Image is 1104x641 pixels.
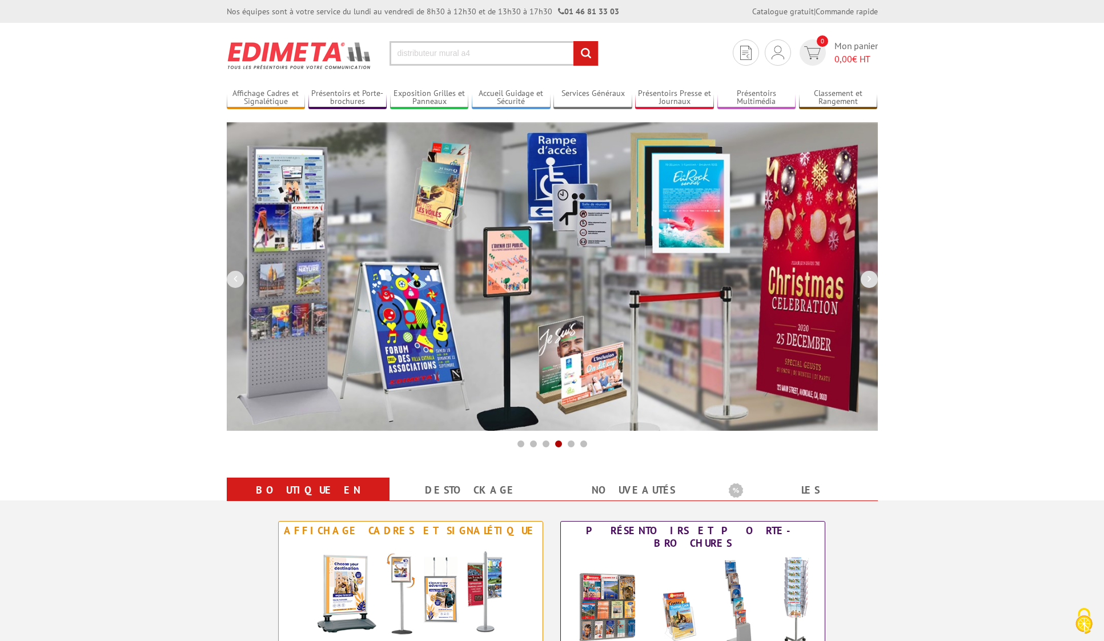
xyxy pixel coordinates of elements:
a: Services Généraux [553,89,632,107]
span: 0,00 [834,53,852,65]
img: Cookies (fenêtre modale) [1070,607,1098,635]
a: Classement et Rangement [799,89,878,107]
b: Les promotions [729,480,872,503]
a: Catalogue gratuit [752,6,814,17]
a: Destockage [403,480,539,500]
input: rechercher [573,41,598,66]
a: Présentoirs Multimédia [717,89,796,107]
a: Exposition Grilles et Panneaux [390,89,469,107]
span: € HT [834,53,878,66]
a: Les promotions [729,480,864,521]
a: Accueil Guidage et Sécurité [472,89,551,107]
img: Présentoir, panneau, stand - Edimeta - PLV, affichage, mobilier bureau, entreprise [227,34,372,77]
a: nouveautés [566,480,701,500]
img: devis rapide [772,46,784,59]
strong: 01 46 81 33 03 [558,6,619,17]
button: Cookies (fenêtre modale) [1064,602,1104,641]
img: devis rapide [740,46,752,60]
span: 0 [817,35,828,47]
a: Présentoirs et Porte-brochures [308,89,387,107]
div: Nos équipes sont à votre service du lundi au vendredi de 8h30 à 12h30 et de 13h30 à 17h30 [227,6,619,17]
a: devis rapide 0 Mon panier 0,00€ HT [797,39,878,66]
div: Affichage Cadres et Signalétique [282,524,540,537]
a: Affichage Cadres et Signalétique [227,89,306,107]
div: Présentoirs et Porte-brochures [564,524,822,550]
a: Présentoirs Presse et Journaux [635,89,714,107]
span: Mon panier [834,39,878,66]
a: Commande rapide [816,6,878,17]
img: devis rapide [804,46,821,59]
div: | [752,6,878,17]
input: Rechercher un produit ou une référence... [390,41,599,66]
a: Boutique en ligne [240,480,376,521]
